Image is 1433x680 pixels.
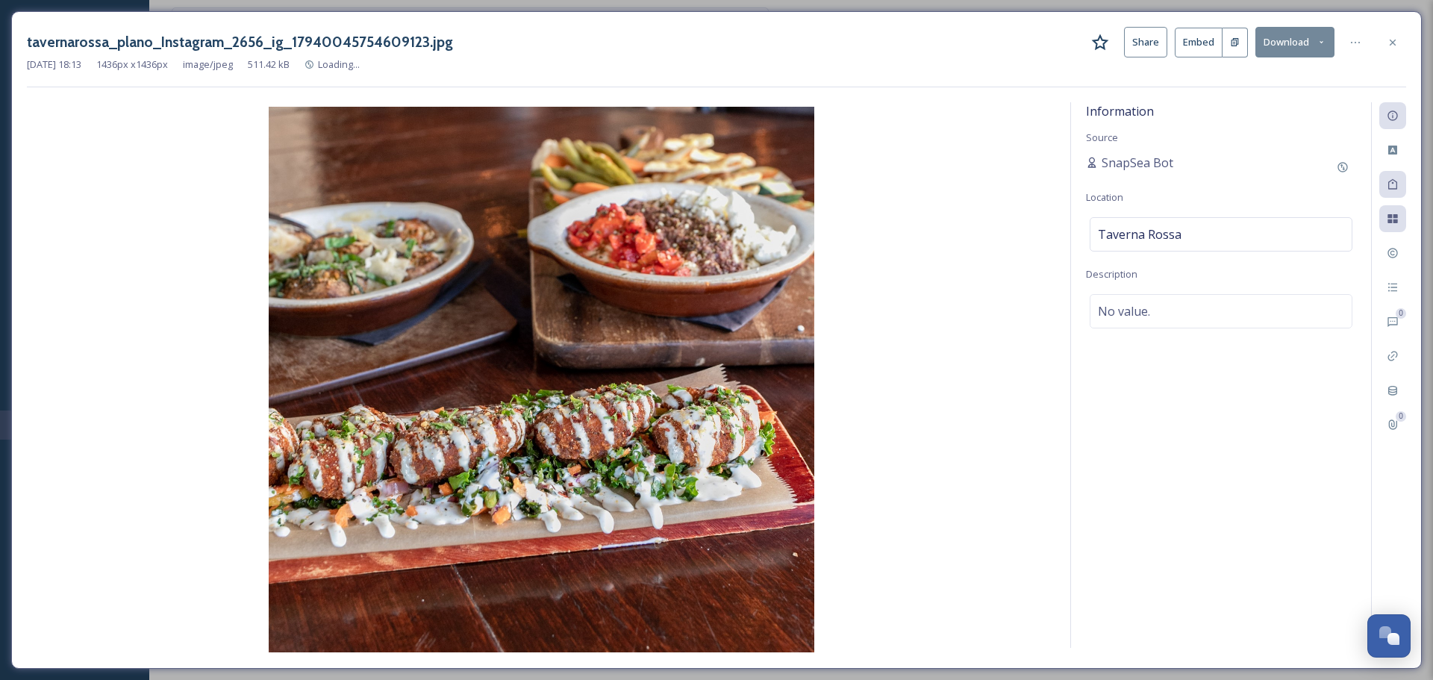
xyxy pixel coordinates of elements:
span: Description [1086,267,1137,281]
span: image/jpeg [183,57,233,72]
div: 0 [1396,308,1406,319]
span: Location [1086,190,1123,204]
span: No value. [1098,302,1150,320]
span: Loading... [318,57,360,71]
span: Taverna Rossa [1098,225,1181,243]
span: SnapSea Bot [1102,154,1173,172]
span: Information [1086,103,1154,119]
span: 1436 px x 1436 px [96,57,168,72]
div: 0 [1396,411,1406,422]
button: Share [1124,27,1167,57]
img: 2213302.jpg [27,107,1055,652]
button: Open Chat [1367,614,1411,658]
span: Source [1086,131,1118,144]
button: Download [1255,27,1334,57]
h3: tavernarossa_plano_Instagram_2656_ig_17940045754609123.jpg [27,31,453,53]
span: [DATE] 18:13 [27,57,81,72]
span: 511.42 kB [248,57,290,72]
button: Embed [1175,28,1223,57]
